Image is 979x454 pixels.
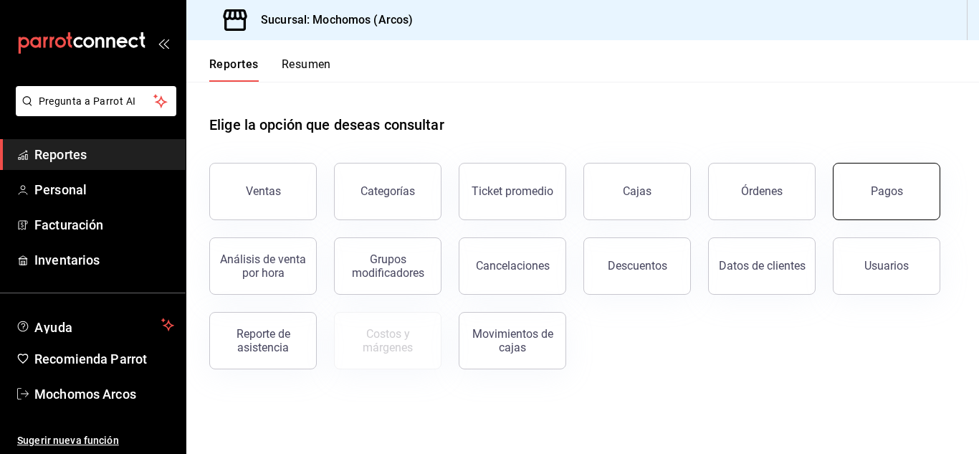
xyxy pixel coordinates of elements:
div: Cajas [623,184,651,198]
button: Categorías [334,163,441,220]
div: Reporte de asistencia [219,327,307,354]
button: Movimientos de cajas [459,312,566,369]
div: Análisis de venta por hora [219,252,307,280]
button: Descuentos [583,237,691,295]
button: Resumen [282,57,331,82]
div: Ventas [246,184,281,198]
div: Órdenes [741,184,783,198]
button: Ventas [209,163,317,220]
h1: Elige la opción que deseas consultar [209,114,444,136]
button: Grupos modificadores [334,237,441,295]
button: Pregunta a Parrot AI [16,86,176,116]
button: Usuarios [833,237,940,295]
button: Cajas [583,163,691,220]
button: Reporte de asistencia [209,312,317,369]
div: Grupos modificadores [343,252,432,280]
div: Ticket promedio [472,184,553,198]
button: Órdenes [708,163,816,220]
span: Mochomos Arcos [34,384,174,404]
a: Pregunta a Parrot AI [10,104,176,119]
div: Categorías [360,184,415,198]
button: Reportes [209,57,259,82]
button: Ticket promedio [459,163,566,220]
span: Facturación [34,215,174,235]
span: Ayuda [34,316,156,334]
div: Costos y márgenes [343,327,432,354]
div: Descuentos [608,259,667,273]
span: Reportes [34,145,174,164]
span: Pregunta a Parrot AI [39,94,154,109]
button: Contrata inventarios para ver este reporte [334,312,441,369]
span: Inventarios [34,250,174,270]
div: Movimientos de cajas [468,327,557,354]
span: Sugerir nueva función [17,433,174,448]
button: open_drawer_menu [158,37,169,49]
button: Cancelaciones [459,237,566,295]
div: Cancelaciones [476,259,550,273]
span: Personal [34,180,174,199]
div: Usuarios [864,259,909,273]
span: Recomienda Parrot [34,349,174,369]
button: Análisis de venta por hora [209,237,317,295]
div: Pagos [871,184,903,198]
button: Pagos [833,163,940,220]
h3: Sucursal: Mochomos (Arcos) [249,11,413,29]
div: navigation tabs [209,57,331,82]
button: Datos de clientes [708,237,816,295]
div: Datos de clientes [719,259,806,273]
